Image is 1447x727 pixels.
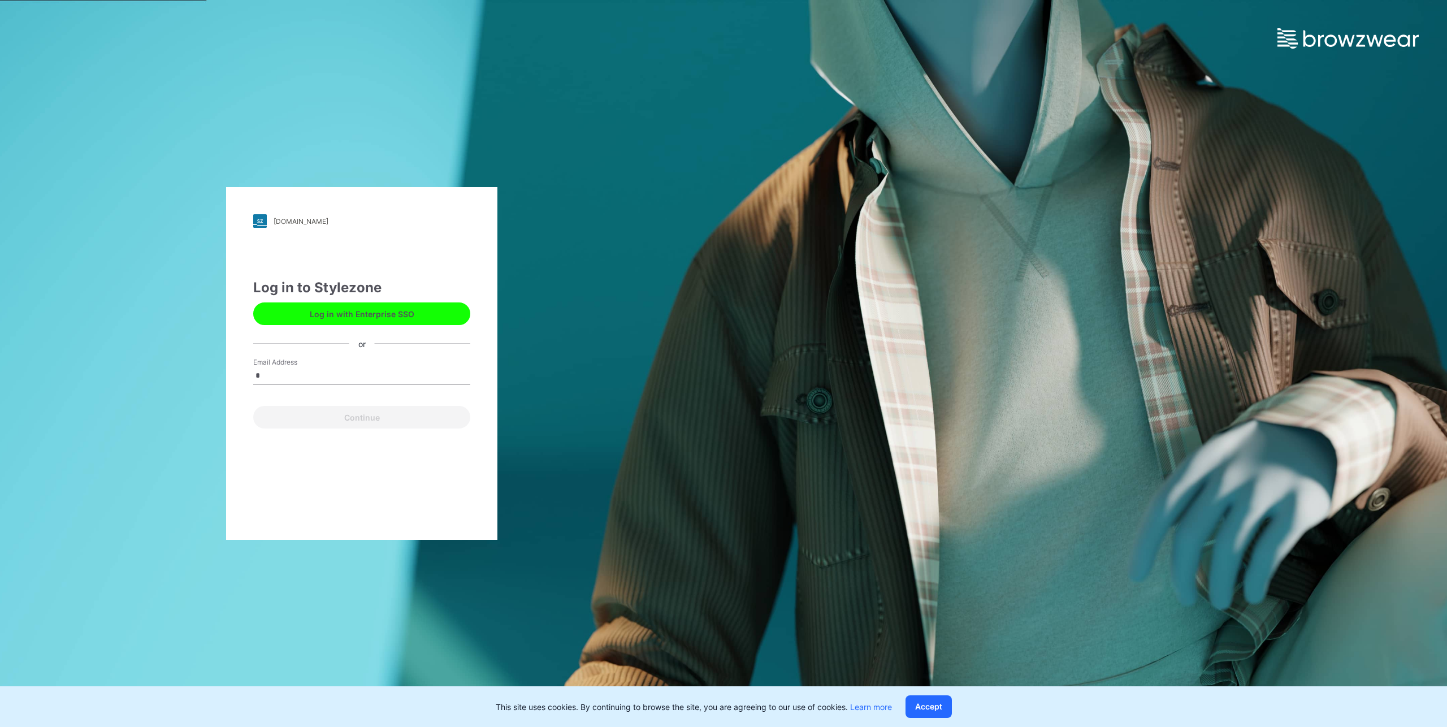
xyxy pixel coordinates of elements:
a: Learn more [850,702,892,712]
div: or [349,337,375,349]
div: [DOMAIN_NAME] [274,217,328,226]
a: [DOMAIN_NAME] [253,214,470,228]
label: Email Address [253,357,332,367]
p: This site uses cookies. By continuing to browse the site, you are agreeing to our use of cookies. [496,701,892,713]
button: Accept [906,695,952,718]
button: Log in with Enterprise SSO [253,302,470,325]
div: Log in to Stylezone [253,278,470,298]
img: browzwear-logo.e42bd6dac1945053ebaf764b6aa21510.svg [1277,28,1419,49]
img: stylezone-logo.562084cfcfab977791bfbf7441f1a819.svg [253,214,267,228]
